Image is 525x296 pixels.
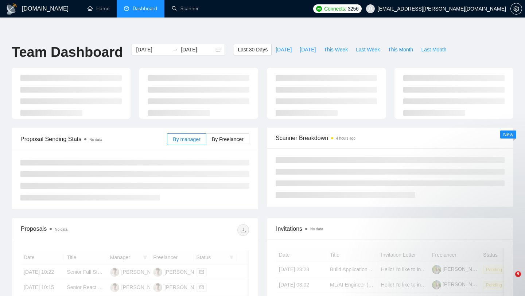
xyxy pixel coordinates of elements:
span: Connects: [324,5,346,13]
span: to [172,47,178,52]
span: swap-right [172,47,178,52]
button: [DATE] [296,44,320,55]
span: [DATE] [276,46,292,54]
span: 9 [515,271,521,277]
span: [DATE] [300,46,316,54]
a: homeHome [87,5,109,12]
h1: Team Dashboard [12,44,123,61]
a: setting [510,6,522,12]
span: No data [55,227,67,231]
span: Scanner Breakdown [276,133,505,143]
span: This Week [324,46,348,54]
span: dashboard [124,6,129,11]
span: Invitations [276,224,504,233]
span: This Month [388,46,413,54]
button: [DATE] [272,44,296,55]
span: New [503,132,513,137]
img: logo [6,3,17,15]
img: upwork-logo.png [316,6,322,12]
input: End date [181,46,214,54]
button: Last Month [417,44,450,55]
span: No data [310,227,323,231]
iframe: Intercom live chat [500,271,518,289]
a: searchScanner [172,5,199,12]
button: This Month [384,44,417,55]
span: user [368,6,373,11]
button: This Week [320,44,352,55]
span: Last 30 Days [238,46,268,54]
button: Last Week [352,44,384,55]
div: Proposals [21,224,135,236]
span: Last Month [421,46,446,54]
time: 4 hours ago [336,136,355,140]
button: setting [510,3,522,15]
span: By Freelancer [212,136,244,142]
input: Start date [136,46,169,54]
span: By manager [173,136,200,142]
span: Proposal Sending Stats [20,135,167,144]
button: Last 30 Days [234,44,272,55]
span: 3256 [348,5,359,13]
span: No data [89,138,102,142]
span: Dashboard [133,5,157,12]
span: Last Week [356,46,380,54]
